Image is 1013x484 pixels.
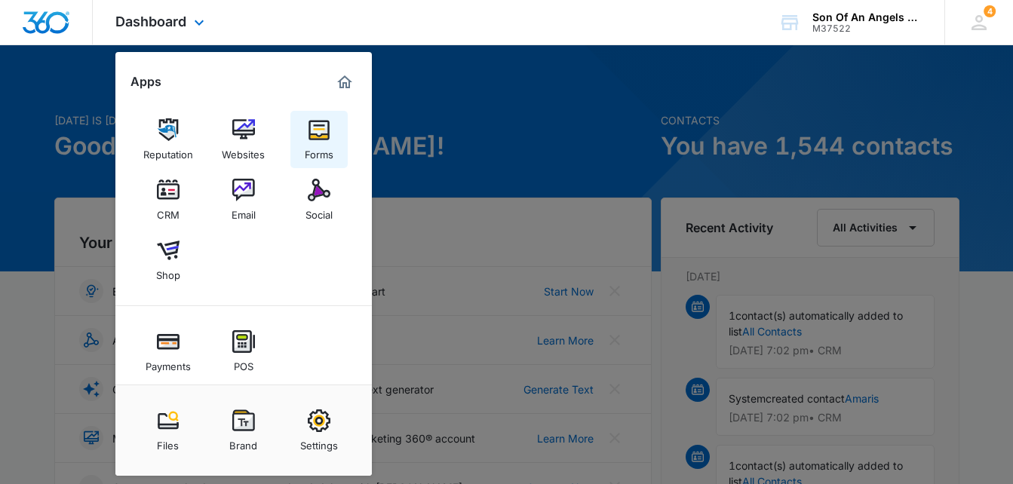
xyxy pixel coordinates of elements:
[305,201,333,221] div: Social
[222,141,265,161] div: Websites
[146,353,191,372] div: Payments
[290,111,348,168] a: Forms
[215,171,272,228] a: Email
[215,323,272,380] a: POS
[157,432,179,452] div: Files
[984,5,996,17] div: notifications count
[234,353,253,372] div: POS
[215,402,272,459] a: Brand
[812,23,922,34] div: account id
[115,14,186,29] span: Dashboard
[140,111,197,168] a: Reputation
[140,171,197,228] a: CRM
[305,141,333,161] div: Forms
[300,432,338,452] div: Settings
[290,402,348,459] a: Settings
[232,201,256,221] div: Email
[157,201,180,221] div: CRM
[290,171,348,228] a: Social
[130,75,161,89] h2: Apps
[333,70,357,94] a: Marketing 360® Dashboard
[140,231,197,289] a: Shop
[143,141,193,161] div: Reputation
[215,111,272,168] a: Websites
[984,5,996,17] span: 4
[812,11,922,23] div: account name
[229,432,257,452] div: Brand
[156,262,180,281] div: Shop
[140,323,197,380] a: Payments
[140,402,197,459] a: Files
